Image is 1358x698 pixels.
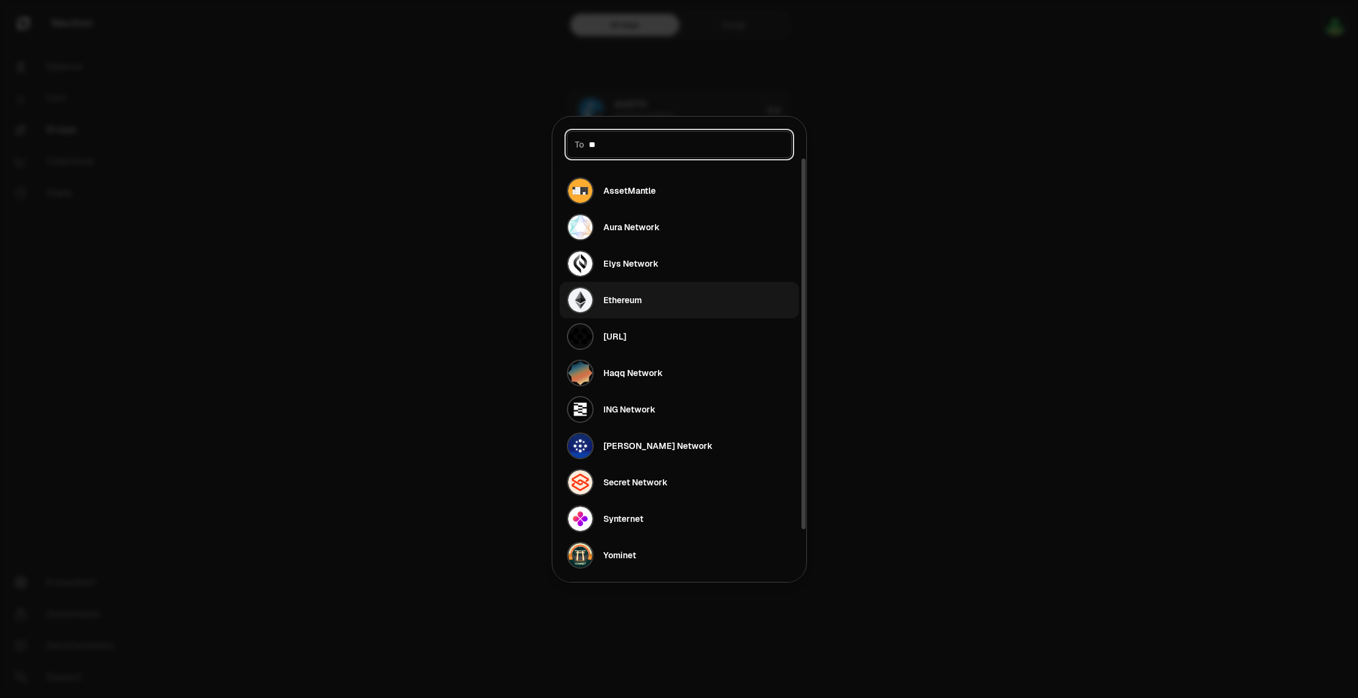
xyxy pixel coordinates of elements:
[560,464,799,501] button: Secret Network LogoSecret Network
[560,428,799,464] button: Lum Network Logo[PERSON_NAME] Network
[567,360,594,386] img: Haqq Network Logo
[560,282,799,318] button: Ethereum LogoEthereum
[560,537,799,573] button: Yominet LogoYominet
[603,403,656,416] div: ING Network
[603,440,713,452] div: [PERSON_NAME] Network
[560,209,799,245] button: Aura Network LogoAura Network
[567,542,594,569] img: Yominet Logo
[567,323,594,350] img: Fetch.ai Logo
[567,469,594,496] img: Secret Network Logo
[567,287,594,313] img: Ethereum Logo
[560,391,799,428] button: ING Network LogoING Network
[567,505,594,532] img: Synternet Logo
[567,177,594,204] img: AssetMantle Logo
[560,318,799,355] button: Fetch.ai Logo[URL]
[603,185,656,197] div: AssetMantle
[603,294,642,306] div: Ethereum
[567,433,594,459] img: Lum Network Logo
[567,396,594,423] img: ING Network Logo
[567,578,594,605] img: Zenrock Mainnet Logo
[603,221,660,233] div: Aura Network
[560,573,799,610] button: Zenrock Mainnet Logo
[603,258,659,270] div: Elys Network
[567,250,594,277] img: Elys Network Logo
[560,173,799,209] button: AssetMantle LogoAssetMantle
[560,501,799,537] button: Synternet LogoSynternet
[560,245,799,282] button: Elys Network LogoElys Network
[567,214,594,241] img: Aura Network Logo
[603,476,668,488] div: Secret Network
[603,367,663,379] div: Haqq Network
[603,513,643,525] div: Synternet
[603,330,626,343] div: [URL]
[575,139,584,151] span: To
[560,355,799,391] button: Haqq Network LogoHaqq Network
[603,549,636,561] div: Yominet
